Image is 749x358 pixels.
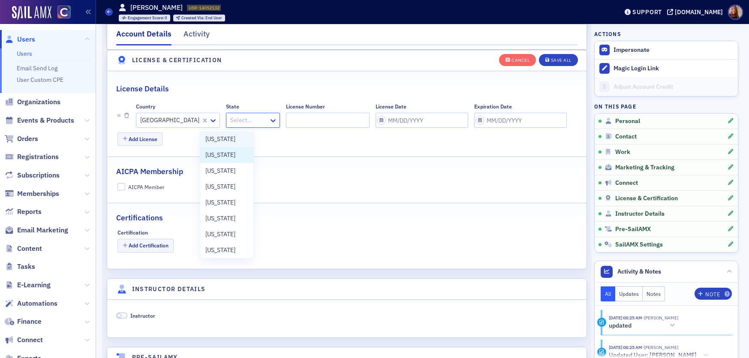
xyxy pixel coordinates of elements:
[17,280,51,290] span: E-Learning
[667,9,726,15] button: [DOMAIN_NAME]
[615,148,630,156] span: Work
[632,8,662,16] div: Support
[119,15,171,21] div: Engagement Score: 0
[609,321,678,330] button: updated
[705,292,720,297] div: Note
[132,285,206,294] h4: Instructor Details
[130,312,155,319] span: Instructor
[615,164,674,171] span: Marketing & Tracking
[551,58,572,63] div: Save All
[17,76,63,84] a: User Custom CPE
[5,244,42,253] a: Content
[728,5,743,20] span: Profile
[615,133,637,141] span: Contact
[17,299,57,308] span: Automations
[511,58,529,63] div: Cancel
[116,166,183,177] h2: AICPA Membership
[617,267,661,276] span: Activity & Notes
[17,171,60,180] span: Subscriptions
[474,113,567,128] input: MM/DD/YYYY
[116,83,169,94] h2: License Details
[609,322,632,330] h5: updated
[181,15,205,21] span: Created Via :
[695,288,732,300] button: Note
[117,239,174,252] button: Add Certification
[594,30,621,38] h4: Actions
[5,335,43,345] a: Connect
[5,280,51,290] a: E-Learning
[499,54,536,66] button: Cancel
[5,152,59,162] a: Registrations
[601,286,615,301] button: All
[615,226,651,233] span: Pre-SailAMX
[205,230,235,239] span: [US_STATE]
[615,210,665,218] span: Instructor Details
[5,189,59,199] a: Memberships
[643,286,665,301] button: Notes
[376,113,468,128] input: MM/DD/YYYY
[17,335,43,345] span: Connect
[642,344,678,350] span: Sheila Duggan
[594,102,738,110] h4: On this page
[595,59,738,78] button: Magic Login Link
[117,132,162,146] button: Add License
[597,348,606,357] div: Activity
[5,317,42,326] a: Finance
[609,315,642,321] time: 9/25/2025 08:25 AM
[205,150,235,159] span: [US_STATE]
[116,28,171,45] div: Account Details
[17,207,42,217] span: Reports
[17,50,32,57] a: Users
[205,166,235,175] span: [US_STATE]
[173,15,225,21] div: Created Via: End User
[128,15,165,21] span: Engagement Score :
[128,16,168,21] div: 0
[17,317,42,326] span: Finance
[614,65,734,72] div: Magic Login Link
[614,83,734,91] div: Adjust Account Credit
[12,6,51,20] img: SailAMX
[17,134,38,144] span: Orders
[642,315,678,321] span: Sheila Duggan
[17,226,68,235] span: Email Marketing
[17,262,35,271] span: Tasks
[5,35,35,44] a: Users
[474,103,512,110] div: Expiration Date
[17,244,42,253] span: Content
[5,171,60,180] a: Subscriptions
[117,229,148,236] div: Certification
[132,56,222,65] h4: License & Certification
[5,116,74,125] a: Events & Products
[597,318,606,327] div: Update
[128,184,165,191] div: AICPA Member
[614,46,650,54] button: Impersonate
[226,103,239,110] div: State
[205,214,235,223] span: [US_STATE]
[130,3,183,12] h1: [PERSON_NAME]
[17,116,74,125] span: Events & Products
[5,134,38,144] a: Orders
[615,195,678,202] span: License & Certification
[189,5,220,11] span: USR-14052132
[615,117,640,125] span: Personal
[205,182,235,191] span: [US_STATE]
[136,103,155,110] div: Country
[5,262,35,271] a: Tasks
[17,64,57,72] a: Email Send Log
[5,226,68,235] a: Email Marketing
[539,54,578,66] button: Save All
[595,78,738,96] a: Adjust Account Credit
[183,28,210,44] div: Activity
[615,179,638,187] span: Connect
[286,103,325,110] div: License Number
[5,299,57,308] a: Automations
[609,344,642,350] time: 9/25/2025 08:25 AM
[51,6,71,20] a: View Homepage
[5,207,42,217] a: Reports
[181,16,222,21] div: End User
[17,35,35,44] span: Users
[17,152,59,162] span: Registrations
[116,212,163,223] h2: Certifications
[17,97,60,107] span: Organizations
